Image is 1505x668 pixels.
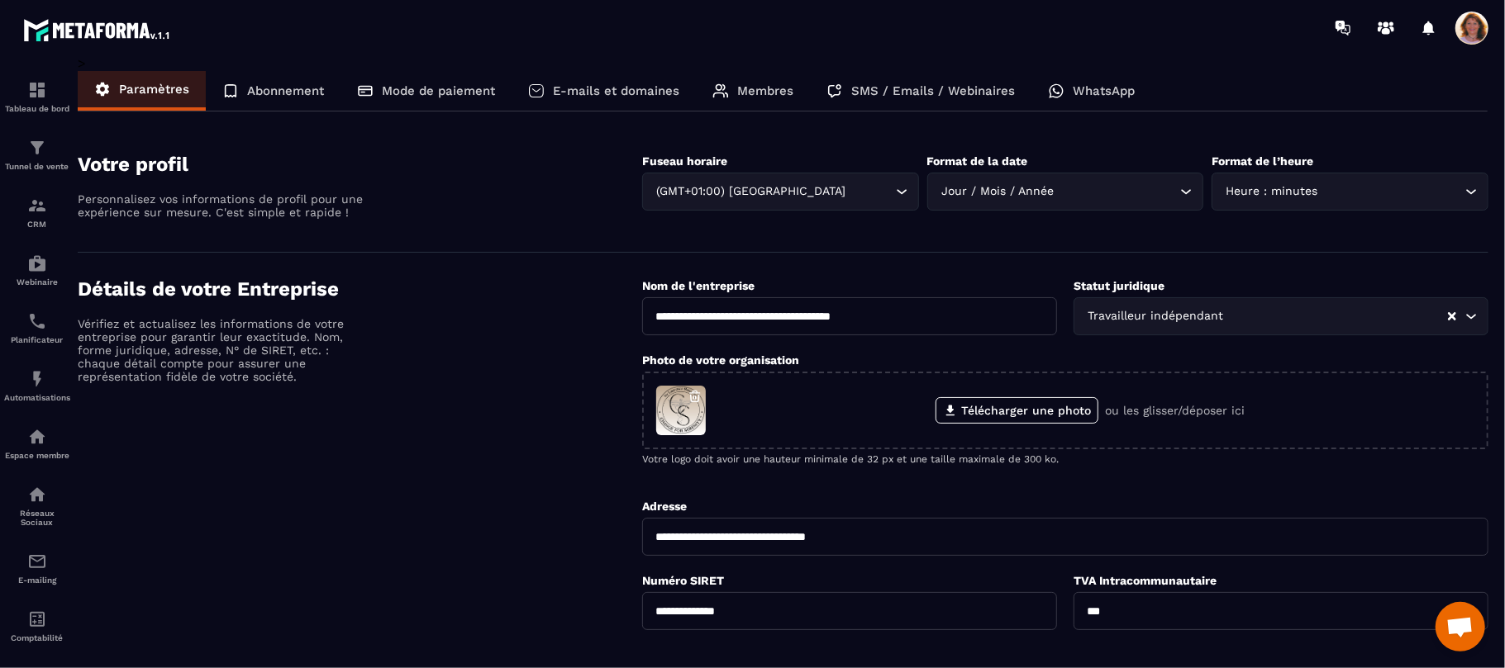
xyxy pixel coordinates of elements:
label: Adresse [642,500,687,513]
a: accountantaccountantComptabilité [4,597,70,655]
span: (GMT+01:00) [GEOGRAPHIC_DATA] [653,182,850,201]
a: automationsautomationsAutomatisations [4,357,70,415]
p: Personnalisez vos informations de profil pour une expérience sur mesure. C'est simple et rapide ! [78,192,367,219]
img: formation [27,80,47,100]
div: Search for option [1212,173,1488,211]
a: emailemailE-mailing [4,539,70,597]
p: CRM [4,220,70,229]
p: Espace membre [4,451,70,460]
a: social-networksocial-networkRéseaux Sociaux [4,472,70,539]
p: Comptabilité [4,633,70,642]
div: Search for option [1074,297,1488,335]
p: Tableau de bord [4,104,70,113]
p: E-mails et domaines [553,83,679,98]
a: formationformationTableau de bord [4,68,70,126]
span: Jour / Mois / Année [938,182,1058,201]
img: social-network [27,485,47,505]
img: automations [27,253,47,273]
label: Format de la date [927,154,1028,168]
label: TVA Intracommunautaire [1074,574,1217,587]
p: ou les glisser/déposer ici [1105,404,1245,417]
p: Automatisations [4,393,70,402]
p: Membres [737,83,793,98]
p: Tunnel de vente [4,162,70,171]
p: SMS / Emails / Webinaires [851,83,1015,98]
p: Votre logo doit avoir une hauteur minimale de 32 px et une taille maximale de 300 ko. [642,453,1488,465]
img: automations [27,369,47,389]
span: Travailleur indépendant [1084,307,1227,325]
p: Réseaux Sociaux [4,509,70,527]
img: scheduler [27,311,47,331]
label: Fuseau horaire [642,154,727,168]
img: email [27,552,47,571]
p: Abonnement [247,83,324,98]
label: Télécharger une photo [936,397,1098,424]
input: Search for option [1322,182,1461,201]
img: formation [27,138,47,158]
a: formationformationTunnel de vente [4,126,70,183]
input: Search for option [1058,182,1177,201]
a: schedulerschedulerPlanificateur [4,299,70,357]
img: accountant [27,609,47,629]
a: automationsautomationsEspace membre [4,415,70,472]
button: Clear Selected [1448,310,1456,323]
img: automations [27,427,47,447]
p: Paramètres [119,82,189,97]
label: Numéro SIRET [642,574,724,587]
p: Vérifiez et actualisez les informations de votre entreprise pour garantir leur exactitude. Nom, f... [78,317,367,383]
p: Webinaire [4,277,70,287]
span: Heure : minutes [1222,182,1322,201]
img: logo [23,15,172,45]
input: Search for option [850,182,892,201]
p: WhatsApp [1073,83,1135,98]
input: Search for option [1227,307,1446,325]
label: Photo de votre organisation [642,353,799,367]
p: E-mailing [4,576,70,585]
div: Search for option [927,173,1204,211]
label: Statut juridique [1074,279,1164,292]
p: Mode de paiement [382,83,495,98]
label: Format de l’heure [1212,154,1313,168]
div: Search for option [642,173,919,211]
h4: Détails de votre Entreprise [78,277,642,301]
a: Ouvrir le chat [1436,602,1485,651]
img: formation [27,196,47,216]
label: Nom de l'entreprise [642,279,755,292]
p: Planificateur [4,335,70,344]
h4: Votre profil [78,153,642,176]
a: automationsautomationsWebinaire [4,241,70,299]
a: formationformationCRM [4,183,70,241]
